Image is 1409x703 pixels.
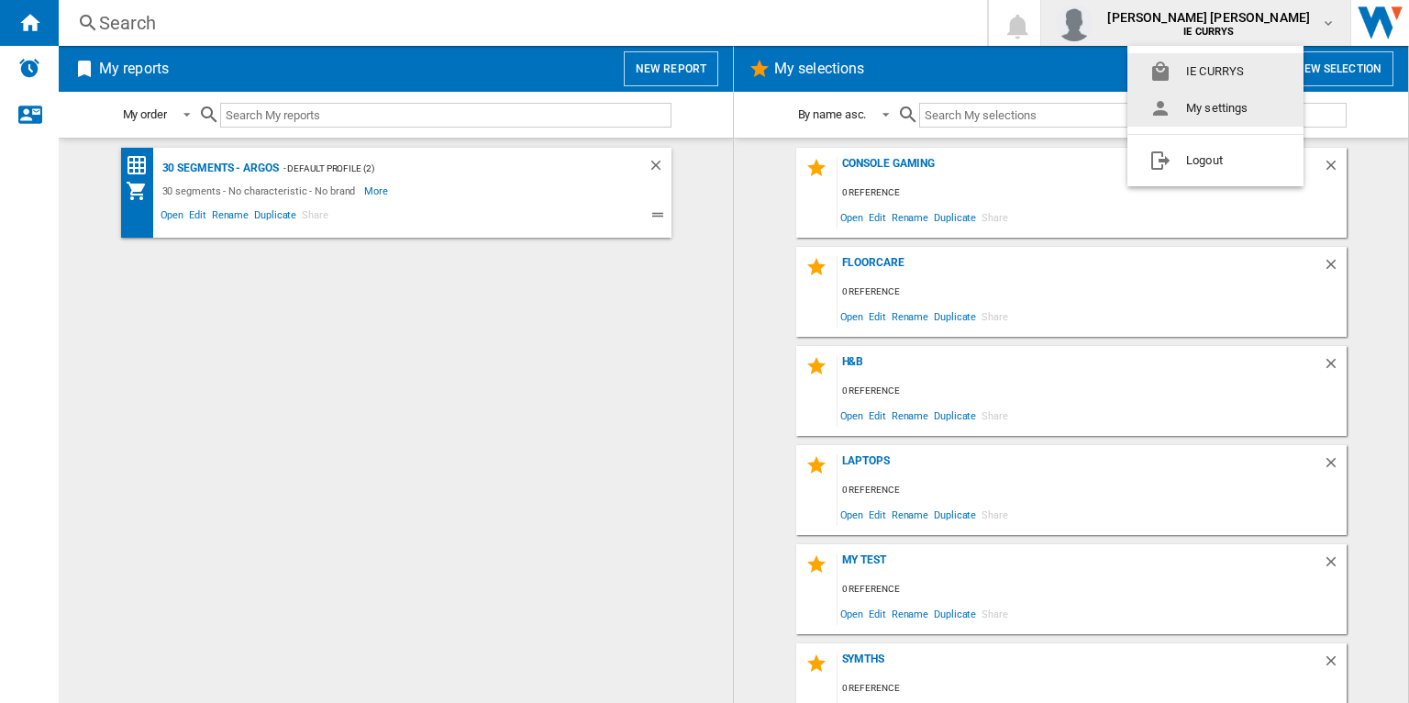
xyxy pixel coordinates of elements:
button: IE CURRYS [1127,53,1304,90]
button: Logout [1127,142,1304,179]
button: My settings [1127,90,1304,127]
